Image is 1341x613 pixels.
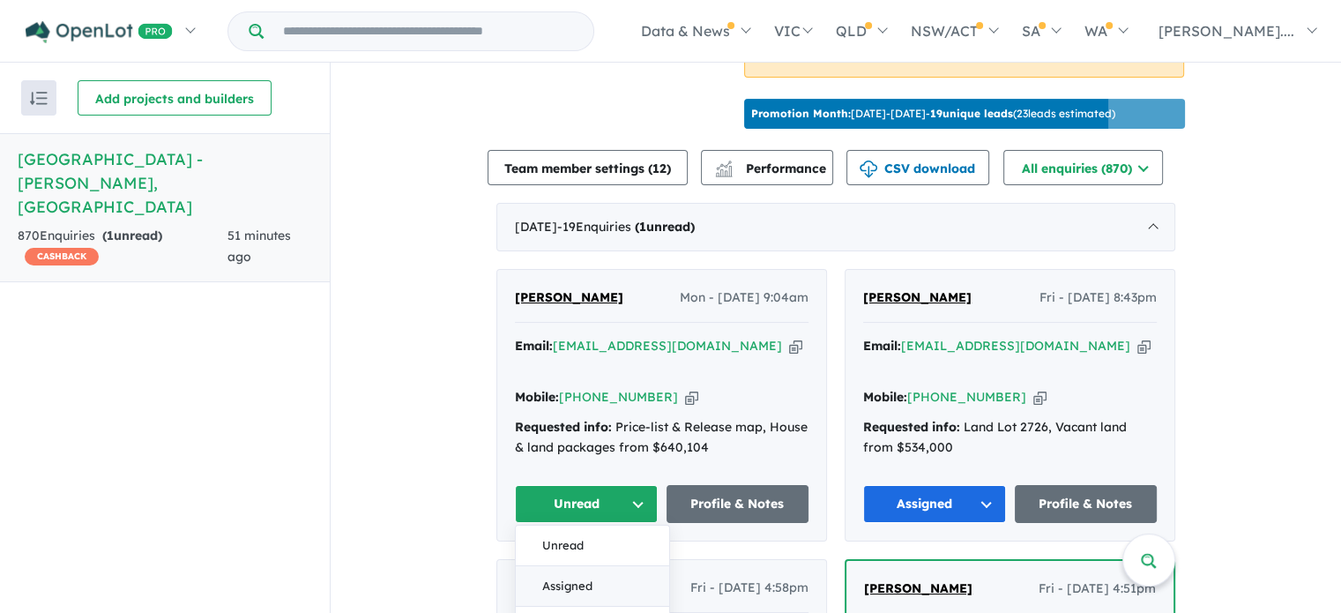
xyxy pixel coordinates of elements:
[557,219,695,235] span: - 19 Enquir ies
[863,419,960,435] strong: Requested info:
[930,107,1013,120] b: 19 unique leads
[496,203,1175,252] div: [DATE]
[863,389,907,405] strong: Mobile:
[515,417,808,460] div: Price-list & Release map, House & land packages from $640,104
[516,526,669,566] button: Unread
[1033,388,1047,407] button: Copy
[680,288,808,309] span: Mon - [DATE] 9:04am
[863,288,972,309] a: [PERSON_NAME]
[30,92,48,105] img: sort.svg
[863,485,1006,523] button: Assigned
[1137,337,1151,355] button: Copy
[1003,150,1163,185] button: All enquiries (870)
[863,289,972,305] span: [PERSON_NAME]
[716,161,732,170] img: line-chart.svg
[1039,288,1157,309] span: Fri - [DATE] 8:43pm
[751,107,851,120] b: Promotion Month:
[863,417,1157,460] div: Land Lot 2726, Vacant land from $534,000
[25,248,99,265] span: CASHBACK
[652,161,667,176] span: 12
[515,485,658,523] button: Unread
[1039,579,1156,600] span: Fri - [DATE] 4:51pm
[907,389,1026,405] a: [PHONE_NUMBER]
[864,580,972,596] span: [PERSON_NAME]
[863,338,901,354] strong: Email:
[635,219,695,235] strong: ( unread)
[515,289,623,305] span: [PERSON_NAME]
[864,579,972,600] a: [PERSON_NAME]
[1158,22,1294,40] span: [PERSON_NAME]....
[515,338,553,354] strong: Email:
[515,389,559,405] strong: Mobile:
[789,337,802,355] button: Copy
[901,338,1130,354] a: [EMAIL_ADDRESS][DOMAIN_NAME]
[667,485,809,523] a: Profile & Notes
[267,12,590,50] input: Try estate name, suburb, builder or developer
[718,161,826,176] span: Performance
[515,419,612,435] strong: Requested info:
[107,228,114,243] span: 1
[516,566,669,607] button: Assigned
[751,106,1115,122] p: [DATE] - [DATE] - ( 23 leads estimated)
[26,21,173,43] img: Openlot PRO Logo White
[102,228,162,243] strong: ( unread)
[715,166,733,177] img: bar-chart.svg
[846,150,989,185] button: CSV download
[515,288,623,309] a: [PERSON_NAME]
[488,150,688,185] button: Team member settings (12)
[559,389,678,405] a: [PHONE_NUMBER]
[639,219,646,235] span: 1
[1015,485,1158,523] a: Profile & Notes
[18,147,312,219] h5: [GEOGRAPHIC_DATA] - [PERSON_NAME] , [GEOGRAPHIC_DATA]
[701,150,833,185] button: Performance
[690,578,808,599] span: Fri - [DATE] 4:58pm
[227,228,291,265] span: 51 minutes ago
[78,80,272,116] button: Add projects and builders
[18,226,227,268] div: 870 Enquir ies
[860,161,877,178] img: download icon
[685,388,698,407] button: Copy
[553,338,782,354] a: [EMAIL_ADDRESS][DOMAIN_NAME]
